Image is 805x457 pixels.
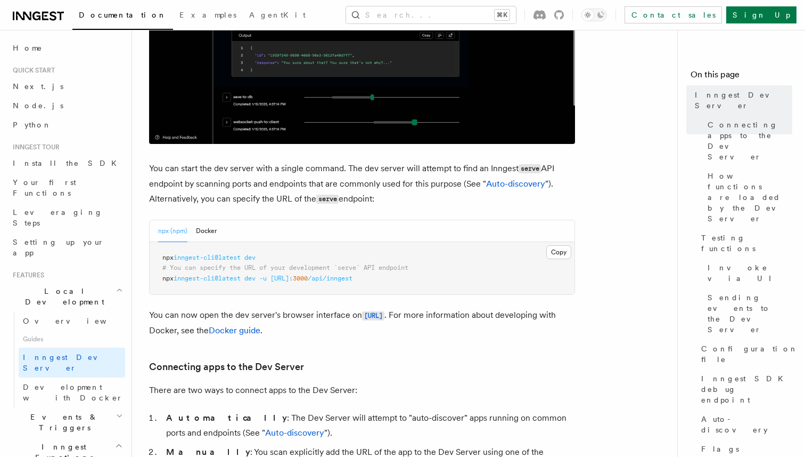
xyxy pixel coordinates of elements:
[701,414,792,435] span: Auto-discovery
[697,228,792,258] a: Testing functions
[9,143,60,151] span: Inngest tour
[23,353,114,372] span: Inngest Dev Server
[9,154,125,173] a: Install the SDK
[249,11,306,19] span: AgentKit
[162,275,174,282] span: npx
[703,258,792,288] a: Invoke via UI
[9,232,125,262] a: Setting up your app
[13,43,43,53] span: Home
[173,3,243,29] a: Examples
[174,275,241,282] span: inngest-cli@latest
[13,208,103,227] span: Leveraging Steps
[166,413,287,423] strong: Automatically
[23,383,123,402] span: Development with Docker
[163,411,575,440] li: : The Dev Server will attempt to "auto-discover" apps running on common ports and endpoints (See ...
[9,271,44,279] span: Features
[495,10,510,20] kbd: ⌘K
[703,288,792,339] a: Sending events to the Dev Server
[19,331,125,348] span: Guides
[691,68,792,85] h4: On this page
[701,373,792,405] span: Inngest SDK debug endpoint
[625,6,722,23] a: Contact sales
[708,262,792,284] span: Invoke via UI
[149,359,304,374] a: Connecting apps to the Dev Server
[701,343,798,365] span: Configuration file
[701,232,792,254] span: Testing functions
[691,85,792,115] a: Inngest Dev Server
[697,369,792,410] a: Inngest SDK debug endpoint
[79,11,167,19] span: Documentation
[362,311,384,320] code: [URL]
[166,447,250,457] strong: Manually
[265,428,324,438] a: Auto-discovery
[9,203,125,232] a: Leveraging Steps
[9,412,116,433] span: Events & Triggers
[244,275,256,282] span: dev
[708,119,792,162] span: Connecting apps to the Dev Server
[174,254,241,261] span: inngest-cli@latest
[19,378,125,407] a: Development with Docker
[708,171,792,224] span: How functions are loaded by the Dev Server
[162,254,174,261] span: npx
[9,173,125,203] a: Your first Functions
[209,325,260,335] a: Docker guide
[259,275,267,282] span: -u
[708,292,792,335] span: Sending events to the Dev Server
[244,254,256,261] span: dev
[697,339,792,369] a: Configuration file
[703,166,792,228] a: How functions are loaded by the Dev Server
[581,9,607,21] button: Toggle dark mode
[9,38,125,58] a: Home
[72,3,173,30] a: Documentation
[149,308,575,338] p: You can now open the dev server's browser interface on . For more information about developing wi...
[9,115,125,134] a: Python
[149,161,575,207] p: You can start the dev server with a single command. The dev server will attempt to find an Innges...
[701,444,739,454] span: Flags
[19,311,125,331] a: Overview
[13,101,63,110] span: Node.js
[695,90,792,111] span: Inngest Dev Server
[149,383,575,398] p: There are two ways to connect apps to the Dev Server:
[23,317,133,325] span: Overview
[196,220,217,242] button: Docker
[9,286,116,307] span: Local Development
[243,3,312,29] a: AgentKit
[486,179,545,189] a: Auto-discovery
[308,275,352,282] span: /api/inngest
[162,264,408,271] span: # You can specify the URL of your development `serve` API endpoint
[13,178,76,197] span: Your first Functions
[9,77,125,96] a: Next.js
[362,310,384,320] a: [URL]
[293,275,308,282] span: 3000
[19,348,125,378] a: Inngest Dev Server
[9,282,125,311] button: Local Development
[346,6,516,23] button: Search...⌘K
[9,66,55,75] span: Quick start
[13,121,52,129] span: Python
[9,407,125,437] button: Events & Triggers
[13,238,104,257] span: Setting up your app
[697,410,792,439] a: Auto-discovery
[9,96,125,115] a: Node.js
[9,311,125,407] div: Local Development
[726,6,796,23] a: Sign Up
[179,11,236,19] span: Examples
[270,275,293,282] span: [URL]:
[13,159,123,167] span: Install the SDK
[316,195,339,204] code: serve
[13,82,63,91] span: Next.js
[703,115,792,166] a: Connecting apps to the Dev Server
[158,220,187,242] button: npx (npm)
[519,164,541,173] code: serve
[546,245,571,259] button: Copy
